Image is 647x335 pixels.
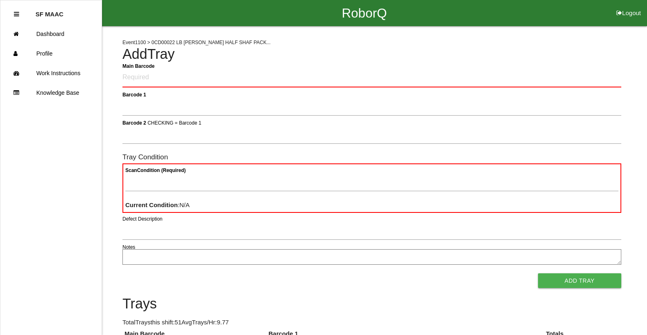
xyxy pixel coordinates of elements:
div: Close [14,4,19,24]
p: SF MAAC [36,4,63,18]
p: Total Trays this shift: 51 Avg Trays /Hr: 9.77 [122,318,621,327]
span: : N/A [125,201,190,208]
h6: Tray Condition [122,153,621,161]
a: Work Instructions [0,63,102,83]
h4: Add Tray [122,47,621,62]
span: CHECKING = Barcode 1 [147,120,201,125]
span: Event 1100 > 0CD00022 LB [PERSON_NAME] HALF SHAF PACK... [122,40,271,45]
label: Notes [122,243,135,251]
h4: Trays [122,296,621,312]
a: Knowledge Base [0,83,102,103]
b: Barcode 1 [122,92,146,97]
label: Defect Description [122,215,162,223]
input: Required [122,68,621,87]
b: Current Condition [125,201,178,208]
b: Scan Condition (Required) [125,167,186,173]
button: Add Tray [538,273,621,288]
a: Profile [0,44,102,63]
a: Dashboard [0,24,102,44]
b: Barcode 2 [122,120,146,125]
b: Main Barcode [122,63,155,69]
